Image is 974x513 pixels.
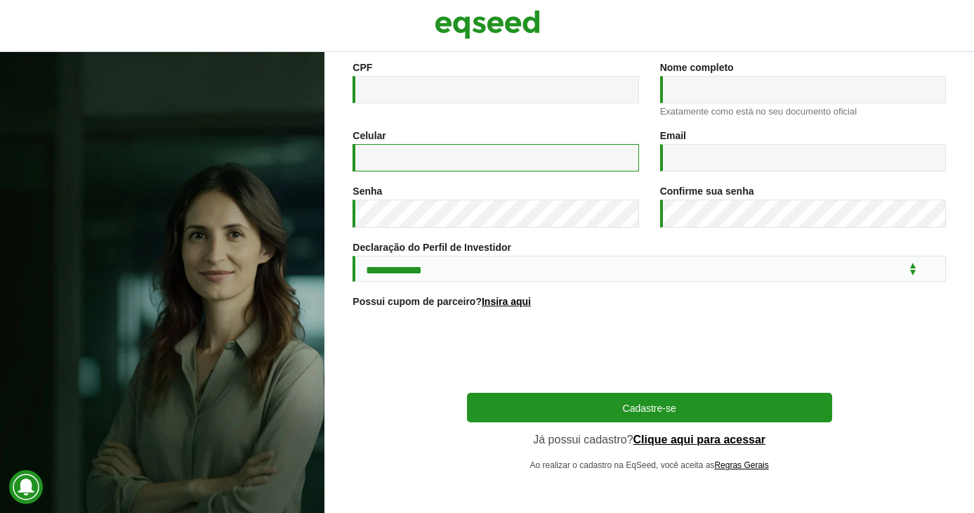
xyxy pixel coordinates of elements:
iframe: reCAPTCHA [543,324,756,379]
img: EqSeed Logo [435,7,540,42]
a: Regras Gerais [714,461,768,469]
p: Já possui cadastro? [467,433,832,446]
p: Ao realizar o cadastro na EqSeed, você aceita as [467,460,832,470]
a: Clique aqui para acessar [633,434,766,446]
label: Email [660,131,686,141]
label: Celular [353,131,386,141]
label: Nome completo [660,63,734,72]
label: Confirme sua senha [660,186,754,196]
a: Insira aqui [482,297,531,306]
button: Cadastre-se [467,393,832,422]
div: Exatamente como está no seu documento oficial [660,107,946,116]
label: Senha [353,186,382,196]
label: CPF [353,63,372,72]
label: Possui cupom de parceiro? [353,297,531,306]
label: Declaração do Perfil de Investidor [353,242,511,252]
